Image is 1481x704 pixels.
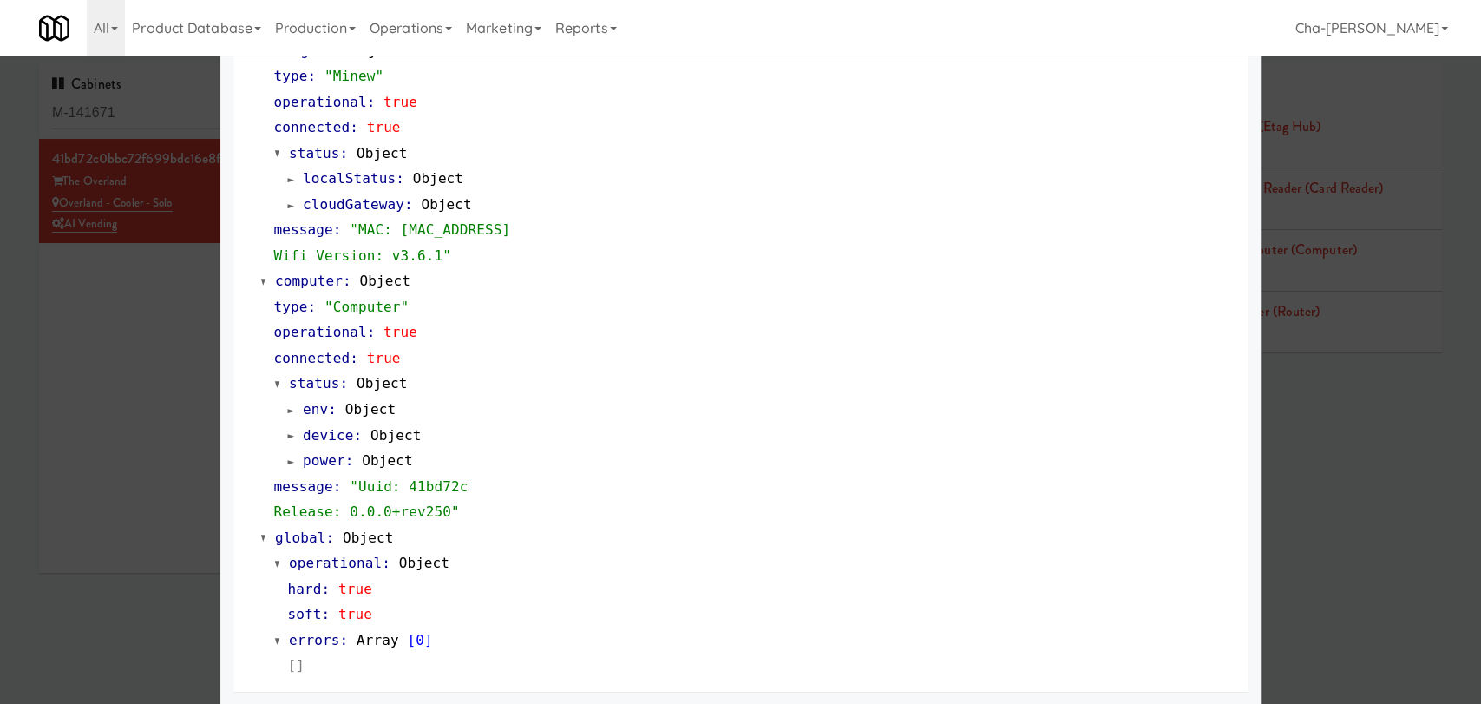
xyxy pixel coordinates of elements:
span: : [367,324,376,340]
span: computer [275,273,343,289]
span: soft [288,606,322,622]
span: "Computer" [324,299,409,315]
span: operational [274,324,367,340]
span: "Uuid: 41bd72c Release: 0.0.0+rev250" [274,478,469,521]
span: : [367,94,376,110]
span: env [303,401,328,418]
span: : [307,68,316,84]
span: etagHub [275,43,334,59]
span: operational [274,94,367,110]
span: true [383,94,417,110]
span: "Minew" [324,68,383,84]
span: : [321,581,330,597]
img: Micromart [39,13,69,43]
span: global [275,530,325,546]
span: message [274,221,333,238]
span: localStatus [303,170,396,187]
span: : [343,273,351,289]
span: device [303,427,353,444]
span: operational [289,555,382,571]
span: errors [289,632,339,648]
span: : [339,375,348,391]
span: message [274,478,333,495]
span: cloudGateway [303,196,404,213]
span: : [321,606,330,622]
span: power [303,452,345,469]
span: status [289,375,339,391]
span: Object [351,43,402,59]
span: true [338,606,372,622]
span: true [338,581,372,597]
span: : [333,221,342,238]
span: Object [413,170,463,187]
span: : [325,530,334,546]
span: Object [343,530,393,546]
span: Object [357,145,407,161]
span: : [339,632,348,648]
span: : [350,119,358,135]
span: : [333,478,342,495]
span: : [345,452,354,469]
span: Object [359,273,410,289]
span: : [382,555,390,571]
span: : [339,145,348,161]
span: Object [345,401,396,418]
span: Object [399,555,449,571]
span: type [274,68,308,84]
span: ] [424,632,433,648]
span: true [367,119,401,135]
span: true [383,324,417,340]
span: : [396,170,404,187]
span: : [328,401,337,418]
span: status [289,145,339,161]
span: : [350,350,358,366]
span: "MAC: [MAC_ADDRESS] Wifi Version: v3.6.1" [274,221,511,264]
span: true [367,350,401,366]
span: connected [274,350,351,366]
span: connected [274,119,351,135]
span: : [334,43,343,59]
span: Object [370,427,421,444]
span: : [404,196,413,213]
span: : [307,299,316,315]
span: hard [288,581,322,597]
span: : [353,427,362,444]
span: Array [357,632,399,648]
span: 0 [416,632,424,648]
span: Object [357,375,407,391]
span: Object [421,196,471,213]
span: Object [362,452,412,469]
span: [ [407,632,416,648]
span: type [274,299,308,315]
